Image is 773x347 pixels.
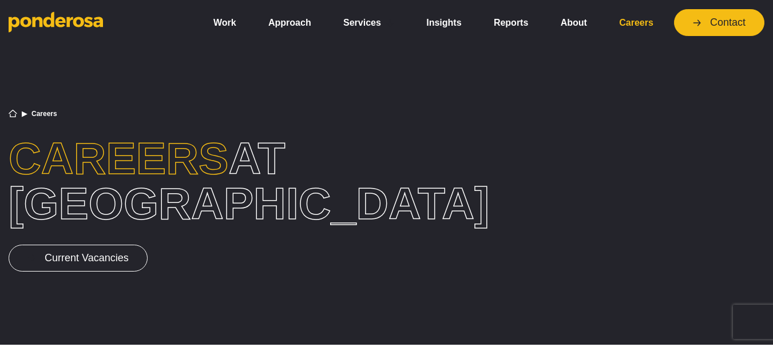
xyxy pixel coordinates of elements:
[608,11,665,35] a: Careers
[415,11,473,35] a: Insights
[9,133,228,184] span: Careers
[202,11,248,35] a: Work
[9,245,148,272] a: Current Vacancies
[9,109,17,118] a: Home
[257,11,323,35] a: Approach
[9,11,185,34] a: Go to homepage
[31,110,57,117] li: Careers
[332,11,406,35] a: Services
[22,110,27,117] li: ▶︎
[482,11,540,35] a: Reports
[9,136,314,226] h1: at [GEOGRAPHIC_DATA]
[674,9,764,36] a: Contact
[549,11,599,35] a: About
